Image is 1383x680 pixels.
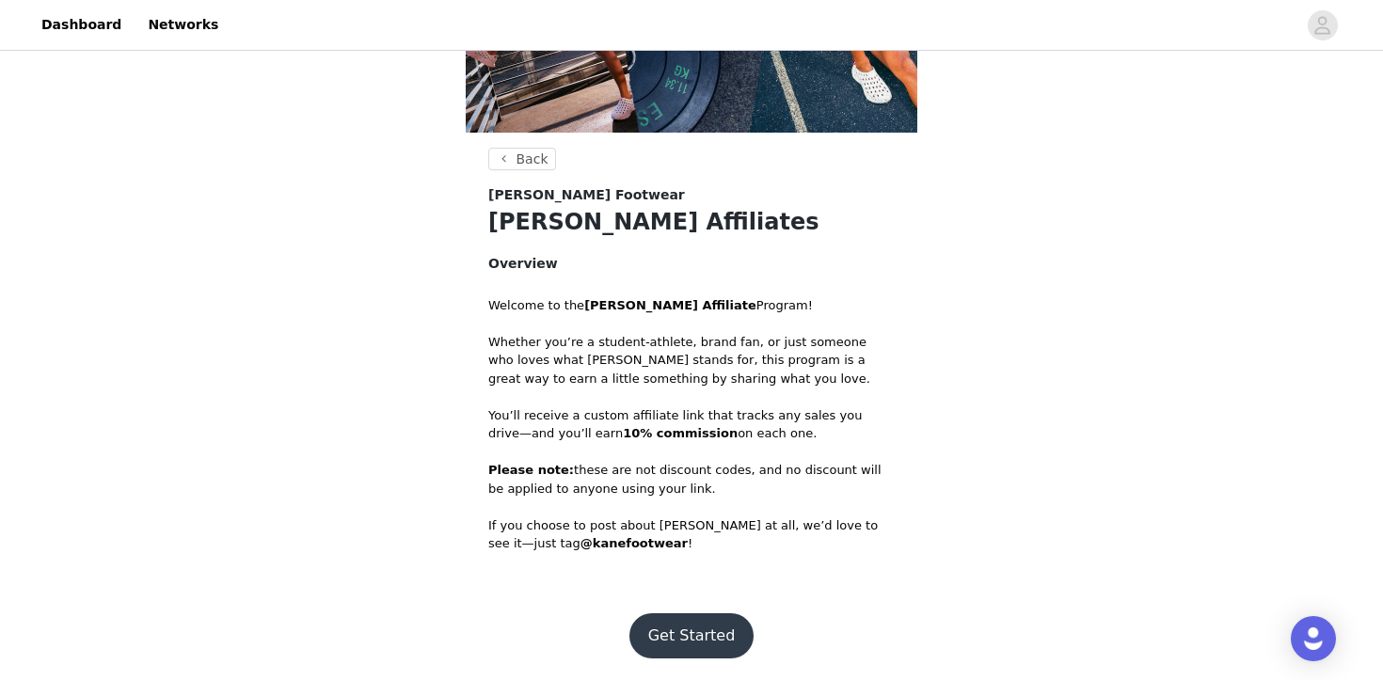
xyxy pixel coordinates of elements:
button: Get Started [629,613,755,658]
p: You’ll receive a custom affiliate link that tracks any sales you drive—and you’ll earn on each one. [488,406,895,443]
p: Welcome to the Program! [488,296,895,315]
strong: [PERSON_NAME] Affiliate [584,298,756,312]
p: If you choose to post about [PERSON_NAME] at all, we’d love to see it—just tag ! [488,516,895,553]
a: Dashboard [30,4,133,46]
strong: Please note: [488,463,574,477]
a: Networks [136,4,230,46]
h1: [PERSON_NAME] Affiliates [488,205,895,239]
p: Whether you’re a student-athlete, brand fan, or just someone who loves what [PERSON_NAME] stands ... [488,333,895,406]
strong: @kanefootwear [580,536,688,550]
div: Open Intercom Messenger [1291,616,1336,661]
span: [PERSON_NAME] Footwear [488,185,685,205]
p: these are not discount codes, and no discount will be applied to anyone using your link. [488,461,895,498]
h4: Overview [488,254,895,274]
div: avatar [1313,10,1331,40]
strong: 10% commission [623,426,738,440]
button: Back [488,148,556,170]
